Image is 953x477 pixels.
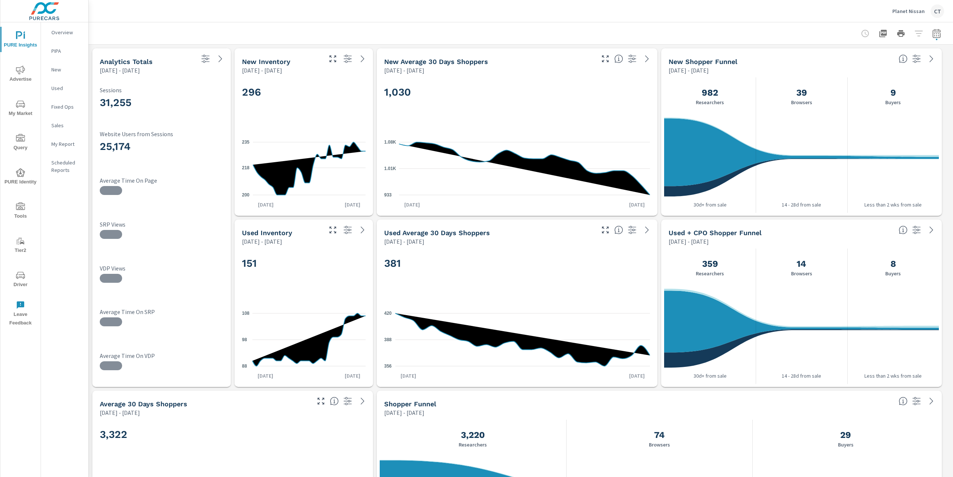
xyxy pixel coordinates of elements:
[51,103,82,111] p: Fixed Ops
[41,45,88,57] div: PIPA
[242,66,282,75] p: [DATE] - [DATE]
[51,47,82,55] p: PIPA
[925,395,937,407] a: See more details in report
[899,225,908,234] span: Know where every customer is during their purchase journey. View customer activity from first cli...
[384,166,396,171] text: 1.01K
[925,224,937,236] a: See more details in report
[315,395,327,407] button: Make Fullscreen
[384,400,436,408] h5: Shopper Funnel
[384,139,396,144] text: 1.08K
[599,224,611,236] button: Make Fullscreen
[330,397,339,406] span: A rolling 30 day total of daily Shoppers on the dealership website, averaged over the selected da...
[357,224,369,236] a: See more details in report
[384,86,650,99] h2: 1,030
[51,29,82,36] p: Overview
[3,100,38,118] span: My Market
[41,64,88,75] div: New
[100,58,153,65] h5: Analytics Totals
[892,8,925,15] p: Planet Nissan
[669,66,709,75] p: [DATE] - [DATE]
[100,140,223,153] h3: 25,174
[669,237,709,246] p: [DATE] - [DATE]
[100,428,366,441] h2: 3,322
[624,372,650,380] p: [DATE]
[252,372,278,380] p: [DATE]
[41,120,88,131] div: Sales
[614,225,623,234] span: A rolling 30 day total of daily Shoppers on the dealership website, averaged over the selected da...
[3,271,38,289] span: Driver
[100,96,223,109] h3: 31,255
[41,83,88,94] div: Used
[100,408,140,417] p: [DATE] - [DATE]
[384,310,392,316] text: 420
[327,53,339,65] button: Make Fullscreen
[3,237,38,255] span: Tier2
[100,352,223,359] p: Average Time On VDP
[51,122,82,129] p: Sales
[384,363,392,368] text: 356
[51,159,82,174] p: Scheduled Reports
[384,66,424,75] p: [DATE] - [DATE]
[669,229,762,237] h5: Used + CPO Shopper Funnel
[327,224,339,236] button: Make Fullscreen
[214,53,226,65] a: See more details in report
[3,301,38,327] span: Leave Feedback
[100,308,223,316] p: Average Time On SRP
[242,257,366,270] h2: 151
[384,58,488,65] h5: New Average 30 Days Shoppers
[384,192,392,197] text: 933
[399,201,425,208] p: [DATE]
[100,131,223,137] p: Website Users from Sessions
[384,229,490,237] h5: Used Average 30 Days Shoppers
[242,229,292,237] h5: Used Inventory
[242,139,249,144] text: 235
[357,395,369,407] a: See more details in report
[0,22,41,330] div: nav menu
[3,31,38,49] span: PURE Insights
[242,337,247,342] text: 98
[614,54,623,63] span: A rolling 30 day total of daily Shoppers on the dealership website, averaged over the selected da...
[242,310,249,316] text: 108
[384,237,424,246] p: [DATE] - [DATE]
[242,86,366,99] h2: 296
[384,257,650,270] h2: 381
[641,53,653,65] a: See more details in report
[893,26,908,41] button: Print Report
[41,27,88,38] div: Overview
[876,26,890,41] button: "Export Report to PDF"
[41,138,88,150] div: My Report
[253,201,279,208] p: [DATE]
[3,168,38,186] span: PURE Identity
[51,140,82,148] p: My Report
[242,363,247,368] text: 88
[100,177,223,184] p: Average Time On Page
[3,202,38,221] span: Tools
[599,53,611,65] button: Make Fullscreen
[242,58,290,65] h5: New Inventory
[641,224,653,236] a: See more details in report
[3,65,38,84] span: Advertise
[384,408,424,417] p: [DATE] - [DATE]
[624,201,650,208] p: [DATE]
[357,53,369,65] a: See more details in report
[242,165,249,170] text: 218
[669,58,737,65] h5: New Shopper Funnel
[242,192,249,197] text: 200
[100,87,223,93] p: Sessions
[899,397,908,406] span: Know where every customer is during their purchase journey. View customer activity from first cli...
[51,66,82,73] p: New
[100,221,223,228] p: SRP Views
[340,201,366,208] p: [DATE]
[51,84,82,92] p: Used
[395,372,421,380] p: [DATE]
[100,400,187,408] h5: Average 30 Days Shoppers
[242,237,282,246] p: [DATE] - [DATE]
[41,101,88,112] div: Fixed Ops
[3,134,38,152] span: Query
[340,372,366,380] p: [DATE]
[100,66,140,75] p: [DATE] - [DATE]
[100,265,223,272] p: VDP Views
[931,4,944,18] div: CT
[384,337,392,342] text: 388
[41,157,88,176] div: Scheduled Reports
